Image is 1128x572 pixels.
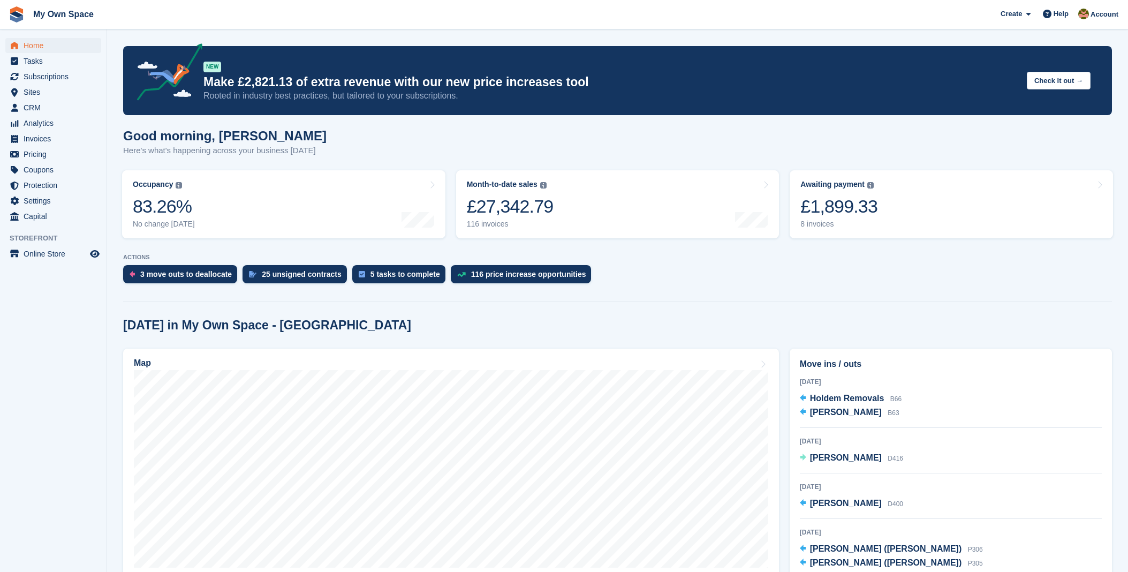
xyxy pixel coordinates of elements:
a: 25 unsigned contracts [243,265,352,289]
a: [PERSON_NAME] D416 [800,451,903,465]
p: Here's what's happening across your business [DATE] [123,145,327,157]
span: Subscriptions [24,69,88,84]
div: 3 move outs to deallocate [140,270,232,279]
a: menu [5,85,101,100]
a: menu [5,131,101,146]
span: Coupons [24,162,88,177]
a: 5 tasks to complete [352,265,451,289]
a: menu [5,38,101,53]
span: [PERSON_NAME] ([PERSON_NAME]) [810,544,962,553]
a: Preview store [88,247,101,260]
span: CRM [24,100,88,115]
a: [PERSON_NAME] ([PERSON_NAME]) P306 [800,543,983,556]
a: 3 move outs to deallocate [123,265,243,289]
span: Storefront [10,233,107,244]
img: price_increase_opportunities-93ffe204e8149a01c8c9dc8f82e8f89637d9d84a8eef4429ea346261dce0b2c0.svg [457,272,466,277]
span: Home [24,38,88,53]
span: [PERSON_NAME] ([PERSON_NAME]) [810,558,962,567]
p: Rooted in industry best practices, but tailored to your subscriptions. [203,90,1018,102]
span: Pricing [24,147,88,162]
span: Tasks [24,54,88,69]
span: Settings [24,193,88,208]
a: menu [5,193,101,208]
img: contract_signature_icon-13c848040528278c33f63329250d36e43548de30e8caae1d1a13099fd9432cc5.svg [249,271,256,277]
div: [DATE] [800,528,1102,537]
span: Online Store [24,246,88,261]
a: menu [5,246,101,261]
a: [PERSON_NAME] D400 [800,497,903,511]
span: Create [1001,9,1022,19]
a: Occupancy 83.26% No change [DATE] [122,170,445,238]
a: menu [5,209,101,224]
img: task-75834270c22a3079a89374b754ae025e5fb1db73e45f91037f5363f120a921f8.svg [359,271,365,277]
span: Holdem Removals [810,394,884,403]
a: menu [5,116,101,131]
h1: Good morning, [PERSON_NAME] [123,129,327,143]
button: Check it out → [1027,72,1091,89]
div: Occupancy [133,180,173,189]
span: [PERSON_NAME] [810,499,882,508]
div: 25 unsigned contracts [262,270,342,279]
img: move_outs_to_deallocate_icon-f764333ba52eb49d3ac5e1228854f67142a1ed5810a6f6cc68b1a99e826820c5.svg [130,271,135,277]
span: P306 [968,546,983,553]
img: stora-icon-8386f47178a22dfd0bd8f6a31ec36ba5ce8667c1dd55bd0f319d3a0aa187defe.svg [9,6,25,22]
a: menu [5,178,101,193]
a: [PERSON_NAME] ([PERSON_NAME]) P305 [800,556,983,570]
span: D416 [888,455,903,462]
p: ACTIONS [123,254,1112,261]
a: menu [5,147,101,162]
a: menu [5,162,101,177]
span: Help [1054,9,1069,19]
a: menu [5,69,101,84]
div: 8 invoices [800,220,877,229]
div: £1,899.33 [800,195,877,217]
a: Awaiting payment £1,899.33 8 invoices [790,170,1113,238]
img: icon-info-grey-7440780725fd019a000dd9b08b2336e03edf1995a4989e88bcd33f0948082b44.svg [176,182,182,189]
h2: Move ins / outs [800,358,1102,371]
a: 116 price increase opportunities [451,265,597,289]
div: NEW [203,62,221,72]
h2: [DATE] in My Own Space - [GEOGRAPHIC_DATA] [123,318,411,333]
img: icon-info-grey-7440780725fd019a000dd9b08b2336e03edf1995a4989e88bcd33f0948082b44.svg [540,182,547,189]
span: P305 [968,560,983,567]
img: icon-info-grey-7440780725fd019a000dd9b08b2336e03edf1995a4989e88bcd33f0948082b44.svg [867,182,874,189]
div: No change [DATE] [133,220,195,229]
img: price-adjustments-announcement-icon-8257ccfd72463d97f412b2fc003d46551f7dbcb40ab6d574587a9cd5c0d94... [128,43,203,104]
span: Capital [24,209,88,224]
span: [PERSON_NAME] [810,408,882,417]
a: [PERSON_NAME] B63 [800,406,899,420]
span: [PERSON_NAME] [810,453,882,462]
a: Month-to-date sales £27,342.79 116 invoices [456,170,779,238]
div: 116 price increase opportunities [471,270,586,279]
span: B63 [888,409,899,417]
div: [DATE] [800,482,1102,492]
span: Account [1091,9,1118,20]
a: menu [5,54,101,69]
div: Awaiting payment [800,180,865,189]
span: Protection [24,178,88,193]
span: B66 [890,395,902,403]
div: 83.26% [133,195,195,217]
span: Sites [24,85,88,100]
div: £27,342.79 [467,195,554,217]
span: Invoices [24,131,88,146]
a: My Own Space [29,5,98,23]
span: Analytics [24,116,88,131]
div: Month-to-date sales [467,180,537,189]
span: D400 [888,500,903,508]
a: Holdem Removals B66 [800,392,902,406]
a: menu [5,100,101,115]
p: Make £2,821.13 of extra revenue with our new price increases tool [203,74,1018,90]
div: [DATE] [800,436,1102,446]
div: 116 invoices [467,220,554,229]
h2: Map [134,358,151,368]
div: 5 tasks to complete [370,270,440,279]
img: Keely Collin [1078,9,1089,19]
div: [DATE] [800,377,1102,387]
